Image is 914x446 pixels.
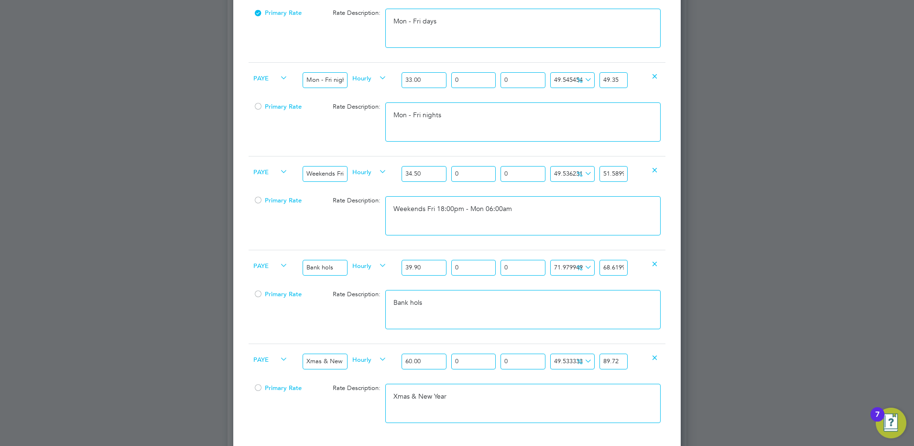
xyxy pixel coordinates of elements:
[253,260,288,270] span: PAYE
[253,384,302,392] span: Primary Rate
[333,290,381,298] span: Rate Description:
[574,74,593,85] span: %
[253,290,302,298] span: Primary Rate
[352,354,387,364] span: Hourly
[574,356,593,366] span: %
[333,102,381,111] span: Rate Description:
[574,168,593,178] span: %
[876,408,906,438] button: Open Resource Center, 7 new notifications
[333,196,381,204] span: Rate Description:
[352,166,387,177] span: Hourly
[574,262,593,272] span: %
[352,260,387,270] span: Hourly
[333,9,381,17] span: Rate Description:
[253,72,288,83] span: PAYE
[253,196,302,204] span: Primary Rate
[253,354,288,364] span: PAYE
[253,166,288,177] span: PAYE
[352,72,387,83] span: Hourly
[333,384,381,392] span: Rate Description:
[253,102,302,111] span: Primary Rate
[253,9,302,17] span: Primary Rate
[875,414,880,427] div: 7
